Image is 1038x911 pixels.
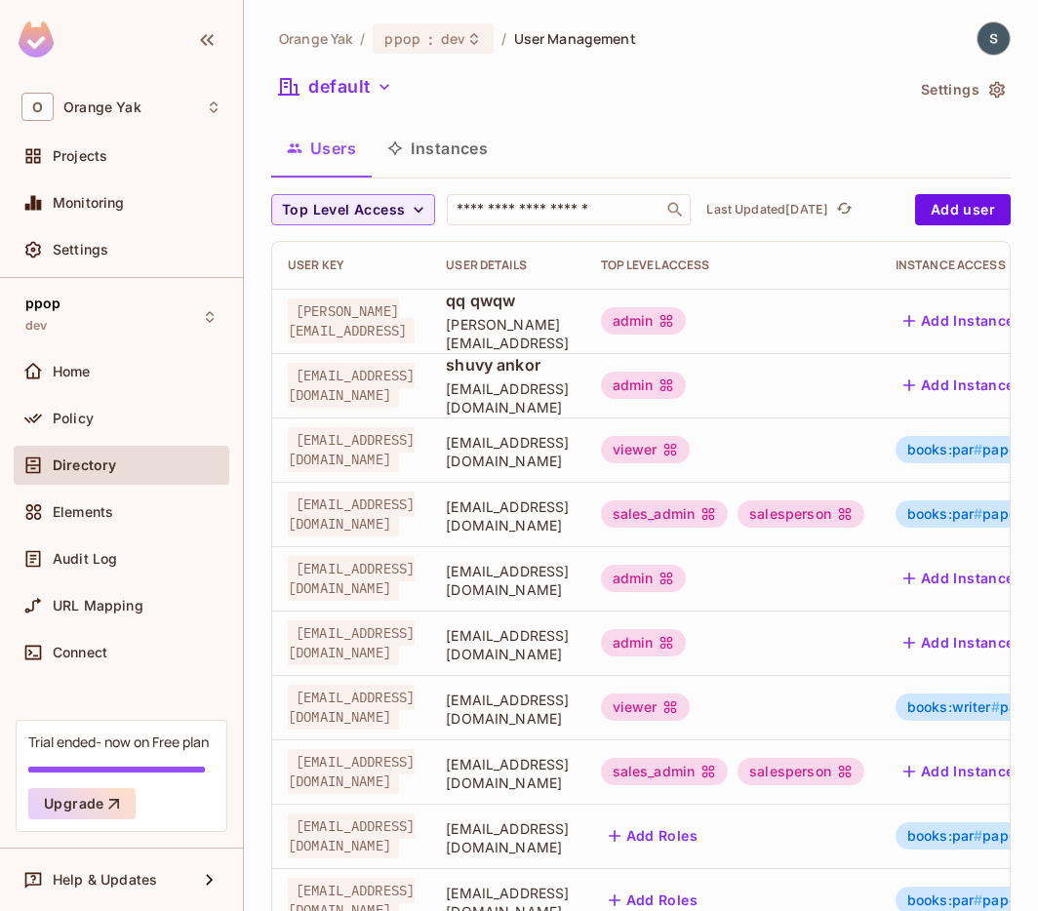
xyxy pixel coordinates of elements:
[907,827,983,844] span: books:par
[601,820,706,852] button: Add Roles
[514,29,636,48] span: User Management
[915,194,1011,225] button: Add user
[907,505,983,522] span: books:par
[63,99,141,115] span: Workspace: Orange Yak
[288,556,415,601] span: [EMAIL_ADDRESS][DOMAIN_NAME]
[601,565,687,592] div: admin
[601,372,687,399] div: admin
[974,441,982,457] span: #
[738,758,864,785] div: salesperson
[446,691,569,728] span: [EMAIL_ADDRESS][DOMAIN_NAME]
[271,124,372,173] button: Users
[913,74,1011,105] button: Settings
[441,29,465,48] span: dev
[53,411,94,426] span: Policy
[601,257,864,273] div: Top Level Access
[446,497,569,535] span: [EMAIL_ADDRESS][DOMAIN_NAME]
[974,891,982,908] span: #
[28,733,209,751] div: Trial ended- now on Free plan
[446,290,569,311] span: qq qwqw
[384,29,420,48] span: ppop
[738,500,864,528] div: salesperson
[601,436,691,463] div: viewer
[601,629,687,656] div: admin
[288,257,415,273] div: User Key
[21,93,54,121] span: O
[446,626,569,663] span: [EMAIL_ADDRESS][DOMAIN_NAME]
[53,148,107,164] span: Projects
[288,492,415,536] span: [EMAIL_ADDRESS][DOMAIN_NAME]
[53,645,107,660] span: Connect
[288,363,415,408] span: [EMAIL_ADDRESS][DOMAIN_NAME]
[28,788,136,819] button: Upgrade
[372,124,503,173] button: Instances
[53,551,117,567] span: Audit Log
[53,242,108,257] span: Settings
[53,195,125,211] span: Monitoring
[288,427,415,472] span: [EMAIL_ADDRESS][DOMAIN_NAME]
[446,755,569,792] span: [EMAIL_ADDRESS][DOMAIN_NAME]
[501,29,506,48] li: /
[271,71,400,102] button: default
[53,504,113,520] span: Elements
[446,433,569,470] span: [EMAIL_ADDRESS][DOMAIN_NAME]
[53,364,91,379] span: Home
[446,354,569,376] span: shuvy ankor
[907,828,1021,844] span: paper
[978,22,1010,55] img: shuvyankor@gmail.com
[446,315,569,352] span: [PERSON_NAME][EMAIL_ADDRESS]
[907,698,1000,715] span: books:writer
[446,379,569,416] span: [EMAIL_ADDRESS][DOMAIN_NAME]
[706,202,828,218] p: Last Updated [DATE]
[53,598,143,614] span: URL Mapping
[53,872,157,888] span: Help & Updates
[974,505,982,522] span: #
[601,307,687,335] div: admin
[601,693,691,721] div: viewer
[907,442,1021,457] span: paper
[288,749,415,794] span: [EMAIL_ADDRESS][DOMAIN_NAME]
[288,298,415,343] span: [PERSON_NAME][EMAIL_ADDRESS]
[832,198,856,221] button: refresh
[282,198,405,222] span: Top Level Access
[974,827,982,844] span: #
[279,29,352,48] span: the active workspace
[446,819,569,856] span: [EMAIL_ADDRESS][DOMAIN_NAME]
[907,892,1021,908] span: paper
[25,296,61,311] span: ppop
[446,257,569,273] div: User Details
[836,200,853,219] span: refresh
[19,21,54,58] img: SReyMgAAAABJRU5ErkJggg==
[25,318,47,334] span: dev
[288,685,415,730] span: [EMAIL_ADDRESS][DOMAIN_NAME]
[360,29,365,48] li: /
[53,457,116,473] span: Directory
[907,506,1021,522] span: paper
[991,698,1000,715] span: #
[907,441,983,457] span: books:par
[427,31,434,47] span: :
[601,500,729,528] div: sales_admin
[288,620,415,665] span: [EMAIL_ADDRESS][DOMAIN_NAME]
[828,198,856,221] span: Click to refresh data
[601,758,729,785] div: sales_admin
[271,194,435,225] button: Top Level Access
[907,891,983,908] span: books:par
[446,562,569,599] span: [EMAIL_ADDRESS][DOMAIN_NAME]
[288,813,415,858] span: [EMAIL_ADDRESS][DOMAIN_NAME]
